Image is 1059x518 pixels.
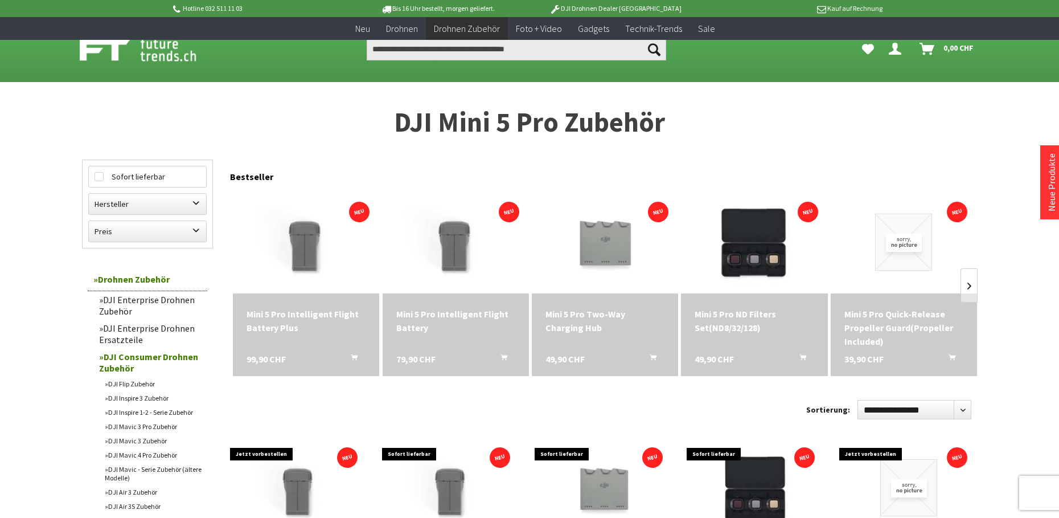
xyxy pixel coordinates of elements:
[367,38,666,60] input: Produkt, Marke, Kategorie, EAN, Artikelnummer…
[884,38,910,60] a: Dein Konto
[80,35,221,64] img: Shop Futuretrends - zur Startseite wechseln
[786,352,813,367] button: In den Warenkorb
[99,462,207,485] a: DJI Mavic - Serie Zubehör (ältere Modelle)
[508,17,570,40] a: Foto + Video
[516,23,562,34] span: Foto + Video
[487,352,514,367] button: In den Warenkorb
[99,448,207,462] a: DJI Mavic 4 Pro Zubehör
[695,307,814,335] a: Mini 5 Pro ND Filters Set(ND8/32/128) 49,90 CHF In den Warenkorb
[695,352,734,366] span: 49,90 CHF
[247,307,366,335] div: Mini 5 Pro Intelligent Flight Battery Plus
[89,221,206,242] label: Preis
[337,352,364,367] button: In den Warenkorb
[642,38,666,60] button: Suchen
[844,307,963,348] div: Mini 5 Pro Quick-Release Propeller Guard(Propeller Included)
[681,193,827,291] img: Mini 5 Pro ND Filters Set(ND8/32/128)
[844,307,963,348] a: Mini 5 Pro Quick-Release Propeller Guard(Propeller Included) 39,90 CHF In den Warenkorb
[617,17,690,40] a: Technik-Trends
[396,352,436,366] span: 79,90 CHF
[348,2,526,15] p: Bis 16 Uhr bestellt, morgen geliefert.
[880,459,937,516] img: Mini 5 Pro Quick-Release Propeller Guard(Propeller Included)
[690,17,723,40] a: Sale
[355,23,370,34] span: Neu
[570,17,617,40] a: Gadgets
[233,193,379,291] img: Mini 5 Pro Intelligent Flight Battery Plus
[347,17,378,40] a: Neu
[99,485,207,499] a: DJI Air 3 Zubehör
[915,38,979,60] a: Warenkorb
[856,38,880,60] a: Meine Favoriten
[93,291,207,320] a: DJI Enterprise Drohnen Zubehör
[171,2,348,15] p: Hotline 032 511 11 03
[545,307,664,335] div: Mini 5 Pro Two-Way Charging Hub
[636,352,663,367] button: In den Warenkorb
[704,2,882,15] p: Kauf auf Rechnung
[434,23,500,34] span: Drohnen Zubehör
[99,419,207,434] a: DJI Mavic 3 Pro Zubehör
[545,352,585,366] span: 49,90 CHF
[82,108,977,137] h1: DJI Mini 5 Pro Zubehör
[578,23,609,34] span: Gadgets
[943,39,974,57] span: 0,00 CHF
[99,405,207,419] a: DJI Inspire 1-2 - Serie Zubehör
[695,307,814,335] div: Mini 5 Pro ND Filters Set(ND8/32/128)
[93,348,207,377] a: DJI Consumer Drohnen Zubehör
[698,23,715,34] span: Sale
[88,268,207,291] a: Drohnen Zubehör
[247,352,286,366] span: 99,90 CHF
[806,401,850,419] label: Sortierung:
[1046,153,1057,211] a: Neue Produkte
[230,160,977,188] div: Bestseller
[527,2,704,15] p: DJI Drohnen Dealer [GEOGRAPHIC_DATA]
[99,391,207,405] a: DJI Inspire 3 Zubehör
[625,23,682,34] span: Technik-Trends
[875,214,932,271] img: Mini 5 Pro Quick-Release Propeller Guard(Propeller Included)
[89,194,206,214] label: Hersteller
[844,352,884,366] span: 39,90 CHF
[89,166,206,187] label: Sofort lieferbar
[396,307,515,335] a: Mini 5 Pro Intelligent Flight Battery 79,90 CHF In den Warenkorb
[532,193,678,291] img: Mini 5 Pro Two-Way Charging Hub
[426,17,508,40] a: Drohnen Zubehör
[93,320,207,348] a: DJI Enterprise Drohnen Ersatzteile
[935,352,962,367] button: In den Warenkorb
[396,307,515,335] div: Mini 5 Pro Intelligent Flight Battery
[247,307,366,335] a: Mini 5 Pro Intelligent Flight Battery Plus 99,90 CHF In den Warenkorb
[99,499,207,513] a: DJI Air 3S Zubehör
[545,307,664,335] a: Mini 5 Pro Two-Way Charging Hub 49,90 CHF In den Warenkorb
[383,193,529,291] img: Mini 5 Pro Intelligent Flight Battery
[99,377,207,391] a: DJI Flip Zubehör
[378,17,426,40] a: Drohnen
[386,23,418,34] span: Drohnen
[99,434,207,448] a: DJI Mavic 3 Zubehör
